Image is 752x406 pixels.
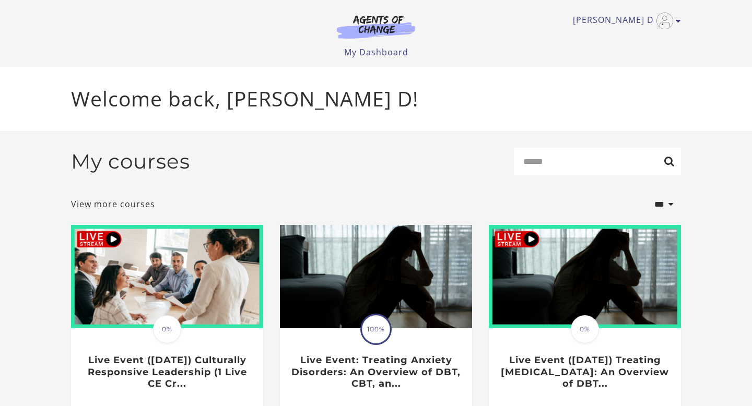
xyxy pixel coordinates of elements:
[71,198,155,210] a: View more courses
[571,315,599,343] span: 0%
[500,354,669,390] h3: Live Event ([DATE]) Treating [MEDICAL_DATA]: An Overview of DBT...
[362,315,390,343] span: 100%
[82,354,252,390] h3: Live Event ([DATE]) Culturally Responsive Leadership (1 Live CE Cr...
[71,149,190,174] h2: My courses
[291,354,461,390] h3: Live Event: Treating Anxiety Disorders: An Overview of DBT, CBT, an...
[344,46,408,58] a: My Dashboard
[326,15,426,39] img: Agents of Change Logo
[71,83,681,114] p: Welcome back, [PERSON_NAME] D!
[153,315,181,343] span: 0%
[573,13,676,29] a: Toggle menu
